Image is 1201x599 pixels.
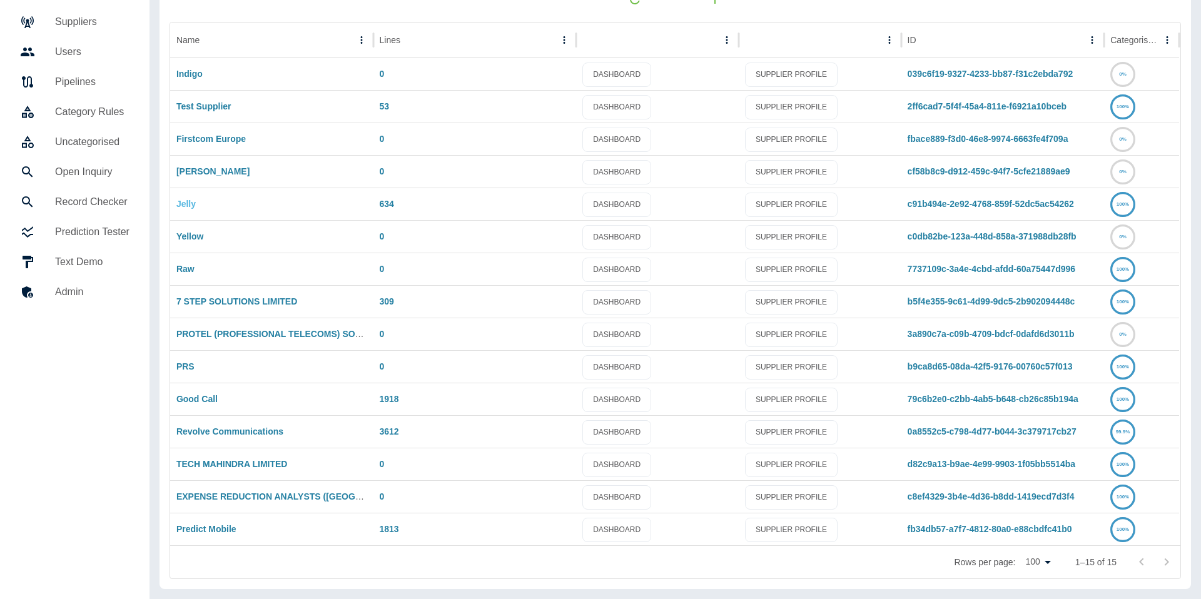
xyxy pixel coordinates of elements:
a: DASHBOARD [582,160,651,184]
a: fbace889-f3d0-46e8-9974-6663fe4f709a [908,134,1068,144]
a: SUPPLIER PROFILE [745,95,838,119]
a: DASHBOARD [582,485,651,510]
a: SUPPLIER PROFILE [745,258,838,282]
a: 3612 [380,426,399,436]
a: 0 [380,459,385,469]
button: column menu [881,31,898,49]
a: 7737109c-3a4e-4cbd-afdd-60a75447d996 [908,264,1076,274]
a: 53 [380,101,390,111]
a: 0% [1110,231,1135,241]
a: DASHBOARD [582,193,651,217]
a: 0 [380,329,385,339]
a: 634 [380,199,394,209]
a: Suppliers [10,7,139,37]
button: Lines column menu [555,31,573,49]
a: 039c6f19-9327-4233-bb87-f31c2ebda792 [908,69,1073,79]
h5: Uncategorised [55,134,129,149]
a: SUPPLIER PROFILE [745,518,838,542]
text: 100% [1117,461,1129,467]
text: 100% [1117,266,1129,272]
a: 100% [1110,296,1135,306]
a: SUPPLIER PROFILE [745,420,838,445]
a: 100% [1110,459,1135,469]
a: 100% [1110,264,1135,274]
a: TECH MAHINDRA LIMITED [176,459,288,469]
a: SUPPLIER PROFILE [745,63,838,87]
a: SUPPLIER PROFILE [745,388,838,412]
a: Prediction Tester [10,217,139,247]
h5: Category Rules [55,104,129,119]
a: d82c9a13-b9ae-4e99-9903-1f05bb5514ba [908,459,1076,469]
a: SUPPLIER PROFILE [745,453,838,477]
a: Text Demo [10,247,139,277]
a: DASHBOARD [582,290,651,315]
a: DASHBOARD [582,258,651,282]
text: 0% [1119,234,1127,239]
a: 100% [1110,394,1135,404]
a: DASHBOARD [582,518,651,542]
a: Admin [10,277,139,307]
a: SUPPLIER PROFILE [745,323,838,347]
a: DASHBOARD [582,355,651,380]
a: 0% [1110,166,1135,176]
text: 100% [1117,299,1129,305]
text: 100% [1117,396,1129,402]
a: [PERSON_NAME] [176,166,250,176]
a: 309 [380,296,394,306]
text: 100% [1117,201,1129,207]
a: PRS [176,361,195,371]
a: fb34db57-a7f7-4812-80a0-e88cbdfc41b0 [908,524,1072,534]
a: 79c6b2e0-c2bb-4ab5-b648-cb26c85b194a [908,394,1078,404]
a: cf58b8c9-d912-459c-94f7-5cfe21889ae9 [908,166,1070,176]
text: 0% [1119,169,1127,174]
a: c91b494e-2e92-4768-859f-52dc5ac54262 [908,199,1074,209]
a: SUPPLIER PROFILE [745,290,838,315]
a: 0 [380,69,385,79]
a: 2ff6cad7-5f4f-45a4-811e-f6921a10bceb [908,101,1067,111]
a: Revolve Communications [176,426,283,436]
a: 99.9% [1110,426,1135,436]
a: SUPPLIER PROFILE [745,128,838,152]
a: SUPPLIER PROFILE [745,485,838,510]
a: b9ca8d65-08da-42f5-9176-00760c57f013 [908,361,1073,371]
a: 7 STEP SOLUTIONS LIMITED [176,296,297,306]
a: 100% [1110,361,1135,371]
h5: Prediction Tester [55,224,129,239]
a: Category Rules [10,97,139,127]
a: 0 [380,264,385,274]
a: 0 [380,231,385,241]
a: 100% [1110,101,1135,111]
text: 0% [1119,331,1127,337]
p: Rows per page: [954,556,1015,568]
a: DASHBOARD [582,420,651,445]
a: 1813 [380,524,399,534]
text: 100% [1117,526,1129,532]
a: b5f4e355-9c61-4d99-9dc5-2b902094448c [908,296,1075,306]
a: SUPPLIER PROFILE [745,193,838,217]
text: 0% [1119,136,1127,142]
a: 1918 [380,394,399,404]
a: Users [10,37,139,67]
a: Record Checker [10,187,139,217]
a: c0db82be-123a-448d-858a-371988db28fb [908,231,1077,241]
a: Predict Mobile [176,524,236,534]
button: Categorised column menu [1158,31,1176,49]
div: ID [908,35,916,45]
a: DASHBOARD [582,453,651,477]
text: 0% [1119,71,1127,77]
a: Indigo [176,69,203,79]
a: PROTEL (PROFESSIONAL TELECOMS) SOLUTIONS LIMITED [176,329,431,339]
a: 0 [380,491,385,501]
a: 0% [1110,134,1135,144]
h5: Pipelines [55,74,129,89]
h5: Users [55,44,129,59]
a: Open Inquiry [10,157,139,187]
button: column menu [718,31,736,49]
a: DASHBOARD [582,225,651,249]
h5: Admin [55,284,129,299]
a: DASHBOARD [582,95,651,119]
a: SUPPLIER PROFILE [745,160,838,184]
a: SUPPLIER PROFILE [745,225,838,249]
div: Categorised [1110,35,1157,45]
a: DASHBOARD [582,128,651,152]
